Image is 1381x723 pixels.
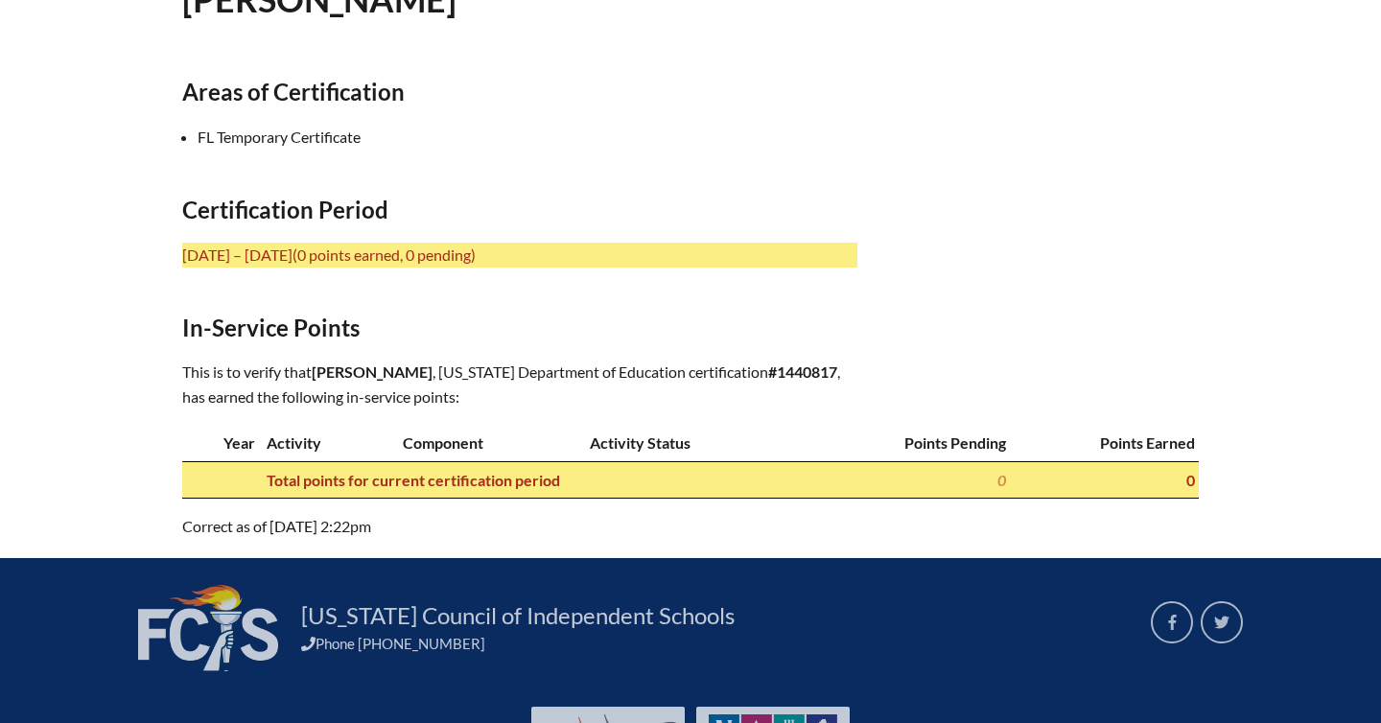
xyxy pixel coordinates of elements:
h2: Areas of Certification [182,78,857,105]
li: FL Temporary Certificate [198,125,873,150]
th: Activity [259,425,395,461]
th: Points Pending [808,425,1010,461]
p: [DATE] – [DATE] [182,243,857,268]
p: Correct as of [DATE] 2:22pm [182,514,857,539]
th: Component [395,425,582,461]
th: Activity Status [582,425,808,461]
h2: In-Service Points [182,314,857,341]
img: FCIS_logo_white [138,585,278,671]
th: Year [182,425,259,461]
div: Phone [PHONE_NUMBER] [301,635,1128,652]
b: #1440817 [768,362,837,381]
th: 0 [808,461,1010,498]
th: Points Earned [1010,425,1199,461]
th: Total points for current certification period [259,461,808,498]
a: [US_STATE] Council of Independent Schools [293,600,742,631]
span: (0 points earned, 0 pending) [293,245,476,264]
span: [PERSON_NAME] [312,362,433,381]
th: 0 [1010,461,1199,498]
h2: Certification Period [182,196,857,223]
p: This is to verify that , [US_STATE] Department of Education certification , has earned the follow... [182,360,857,409]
